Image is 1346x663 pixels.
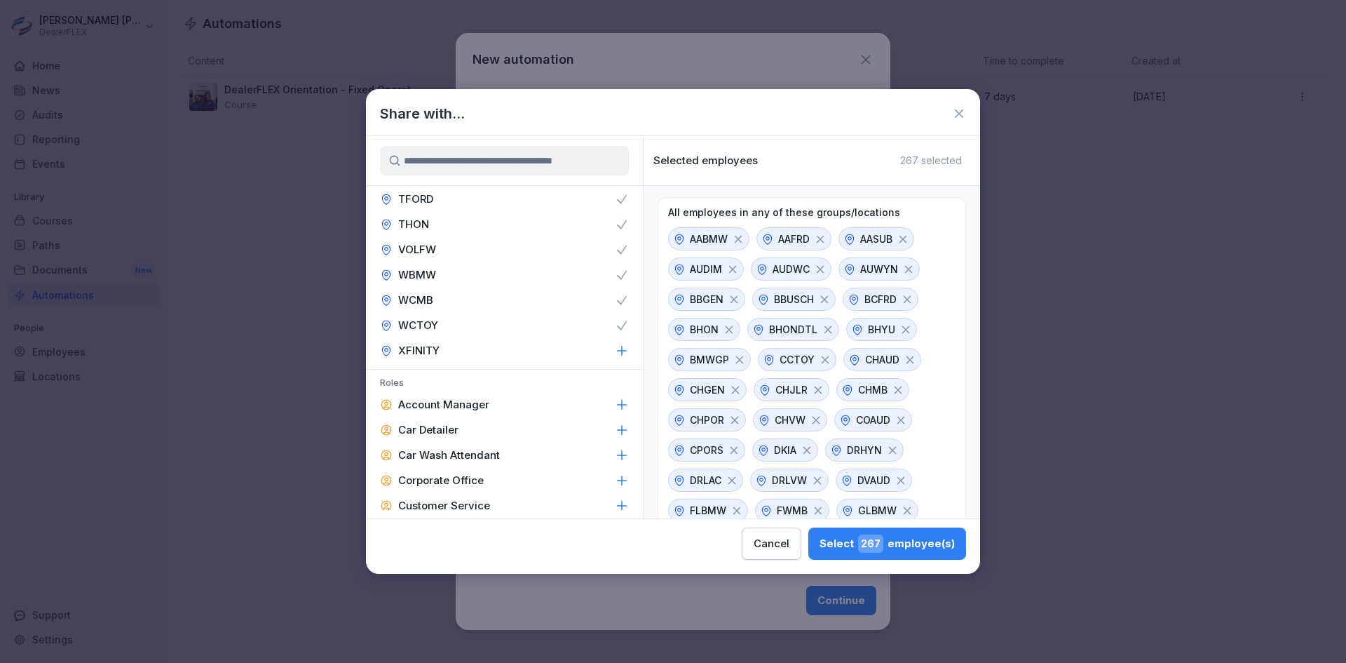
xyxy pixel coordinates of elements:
div: Select employee(s) [820,535,955,553]
p: AUDWC [773,262,810,276]
p: CHPOR [690,413,724,427]
p: Corporate Office [398,474,484,488]
p: DKIA [774,443,796,457]
p: CHVW [775,413,805,427]
p: AABMW [690,232,728,246]
p: BCFRD [864,292,897,307]
p: DRLVW [772,473,807,488]
button: Cancel [742,528,801,560]
p: All employees in any of these groups/locations [668,206,900,219]
p: AUWYN [860,262,898,276]
p: XFINITY [398,344,440,358]
button: Select267employee(s) [808,528,966,560]
p: WBMW [398,268,436,282]
p: CHJLR [775,382,808,397]
p: Selected employees [653,154,758,167]
p: BHYU [868,322,895,337]
p: BHON [690,322,719,337]
p: BHONDTL [769,322,817,337]
p: CCTOY [780,352,815,367]
p: WCTOY [398,319,438,333]
p: VOLFW [398,243,436,257]
p: Customer Service [398,499,490,513]
p: AUDIM [690,262,722,276]
p: Roles [366,377,643,392]
p: Account Manager [398,398,489,412]
p: CHGEN [690,382,725,397]
p: CHAUD [865,352,899,367]
p: DRHYN [847,443,882,457]
p: BBGEN [690,292,723,307]
p: FWMB [777,503,808,518]
p: TFORD [398,192,433,206]
h1: Share with... [380,103,465,124]
p: CHMB [858,382,888,397]
p: BMWGP [690,352,729,367]
p: WCMB [398,293,433,307]
p: 267 selected [900,154,962,167]
p: DVAUD [857,473,890,488]
p: BBUSCH [774,292,814,307]
p: COAUD [856,413,890,427]
p: DRLAC [690,473,721,488]
p: Car Wash Attendant [398,448,500,462]
p: AASUB [860,232,892,246]
p: THON [398,217,429,232]
p: Car Detailer [398,423,458,437]
p: CPORS [690,443,723,457]
p: AAFRD [778,232,810,246]
p: GLBMW [858,503,897,518]
span: 267 [858,535,883,553]
div: Cancel [754,536,789,551]
p: FLBMW [690,503,726,518]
